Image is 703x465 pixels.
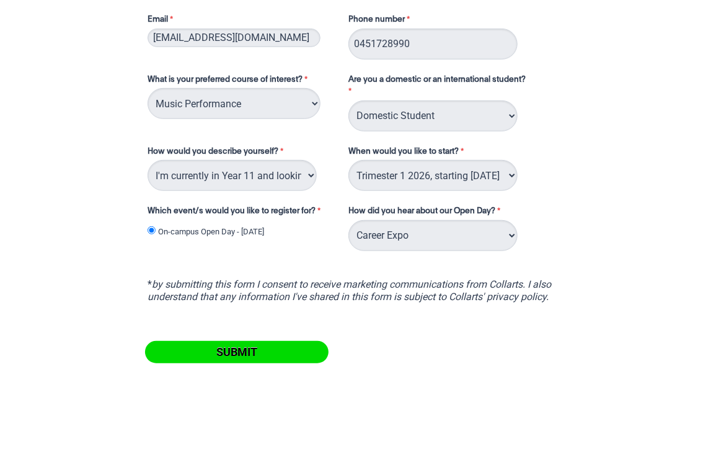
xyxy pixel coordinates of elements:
[158,226,264,238] label: On-campus Open Day - [DATE]
[148,205,336,220] label: Which event/s would you like to register for?
[348,220,518,251] select: How did you hear about our Open Day?
[148,74,336,89] label: What is your preferred course of interest?
[148,146,336,161] label: How would you describe yourself?
[348,205,503,220] label: How did you hear about our Open Day?
[348,160,518,191] select: When would you like to start?
[348,14,413,29] label: Phone number
[148,29,321,47] input: Email
[348,76,526,84] span: Are you a domestic or an international student?
[148,88,321,119] select: What is your preferred course of interest?
[145,341,329,363] input: Submit
[348,29,518,60] input: Phone number
[148,14,336,29] label: Email
[148,160,317,191] select: How would you describe yourself?
[348,100,518,131] select: Are you a domestic or an international student?
[348,146,546,161] label: When would you like to start?
[148,278,551,303] i: by submitting this form I consent to receive marketing communications from Collarts. I also under...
